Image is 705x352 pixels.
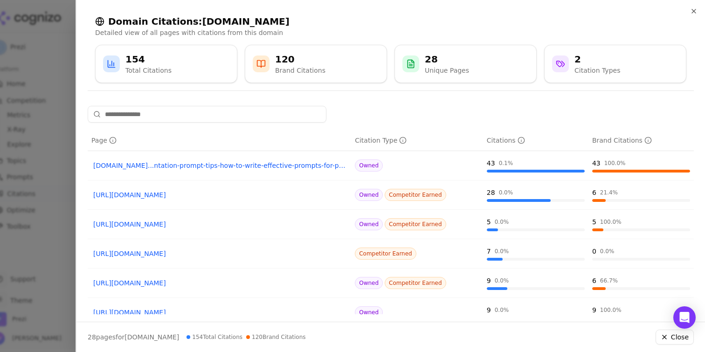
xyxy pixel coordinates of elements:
div: 28 [487,188,495,197]
span: [DOMAIN_NAME] [124,333,179,341]
div: 5 [592,217,596,227]
a: [DOMAIN_NAME]...ntation-prompt-tips-how-to-write-effective-prompts-for-prezi-ai [93,161,346,170]
div: 0.0 % [495,277,509,284]
div: 0.0 % [499,189,513,196]
div: Brand Citations [275,66,325,75]
th: brandCitationCount [588,130,694,151]
div: 0.0 % [600,248,615,255]
div: 6 [592,188,596,197]
div: 0.0 % [495,248,509,255]
div: 43 [487,159,495,168]
div: 9 [487,305,491,315]
span: Competitor Earned [385,277,446,289]
p: page s for [88,332,179,342]
div: 9 [487,276,491,285]
div: Page [91,136,117,145]
th: totalCitationCount [483,130,588,151]
th: page [88,130,351,151]
span: 120 Brand Citations [246,333,305,341]
div: Citation Types [574,66,620,75]
span: Competitor Earned [355,248,416,260]
div: 21.4 % [600,189,618,196]
div: 0.0 % [495,306,509,314]
div: 6 [592,276,596,285]
div: Total Citations [125,66,172,75]
span: Owned [355,189,383,201]
th: citationTypes [351,130,483,151]
a: [URL][DOMAIN_NAME] [93,278,346,288]
button: Close [656,330,694,345]
p: Detailed view of all pages with citations from this domain [95,28,686,37]
div: 0.1 % [499,159,513,167]
a: [URL][DOMAIN_NAME] [93,190,346,200]
a: [URL][DOMAIN_NAME] [93,308,346,317]
div: 28 [425,53,469,66]
div: 100.0 % [600,306,622,314]
div: 120 [275,53,325,66]
span: Competitor Earned [385,218,446,230]
a: [URL][DOMAIN_NAME] [93,249,346,258]
span: Owned [355,218,383,230]
div: Unique Pages [425,66,469,75]
div: 100.0 % [600,218,622,226]
span: 154 Total Citations [187,333,242,341]
div: 0.0 % [495,218,509,226]
div: 66.7 % [600,277,618,284]
span: Competitor Earned [385,189,446,201]
span: 28 [88,333,96,341]
div: Citations [487,136,525,145]
div: Brand Citations [592,136,652,145]
div: Citation Type [355,136,407,145]
div: 0 [592,247,596,256]
div: 154 [125,53,172,66]
div: 2 [574,53,620,66]
span: Owned [355,277,383,289]
div: 5 [487,217,491,227]
a: [URL][DOMAIN_NAME] [93,220,346,229]
div: 43 [592,159,601,168]
div: 9 [592,305,596,315]
div: 7 [487,247,491,256]
div: 100.0 % [604,159,626,167]
h2: Domain Citations: [DOMAIN_NAME] [95,15,686,28]
span: Owned [355,159,383,172]
span: Owned [355,306,383,318]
